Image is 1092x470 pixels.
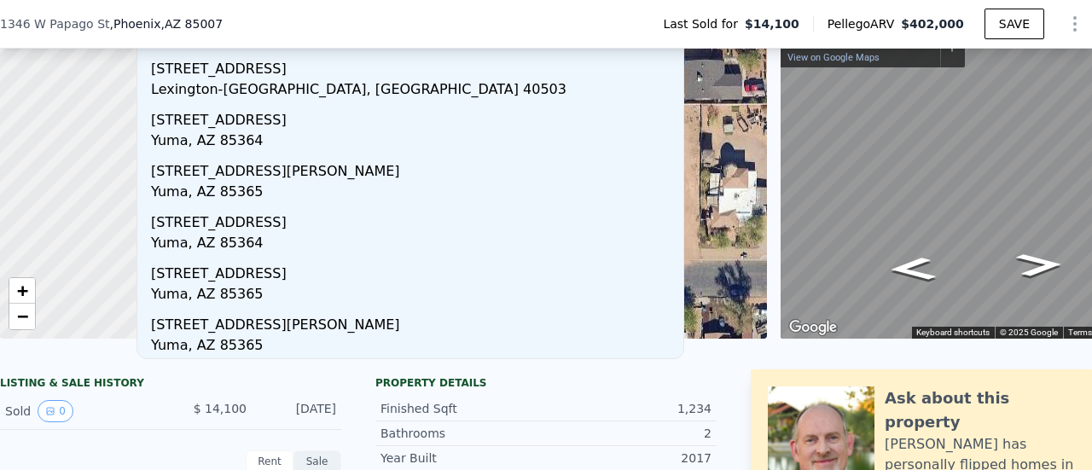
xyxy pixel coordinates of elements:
[745,15,799,32] span: $14,100
[194,402,247,415] span: $ 14,100
[546,450,712,467] div: 2017
[869,252,956,287] path: Go West, W Papago St
[151,233,677,257] div: Yuma, AZ 85364
[901,17,964,31] span: $402,000
[151,131,677,154] div: Yuma, AZ 85364
[38,400,73,422] button: View historical data
[151,79,677,103] div: Lexington-[GEOGRAPHIC_DATA], [GEOGRAPHIC_DATA] 40503
[1068,328,1092,337] a: Terms (opens in new tab)
[151,308,677,335] div: [STREET_ADDRESS][PERSON_NAME]
[151,206,677,233] div: [STREET_ADDRESS]
[828,15,902,32] span: Pellego ARV
[260,400,336,422] div: [DATE]
[17,280,28,301] span: +
[787,52,880,63] a: View on Google Maps
[785,316,841,339] a: Open this area in Google Maps (opens a new window)
[9,278,35,304] a: Zoom in
[663,15,745,32] span: Last Sold for
[151,52,677,79] div: [STREET_ADDRESS]
[5,400,157,422] div: Sold
[380,450,546,467] div: Year Built
[151,154,677,182] div: [STREET_ADDRESS][PERSON_NAME]
[151,257,677,284] div: [STREET_ADDRESS]
[1000,328,1058,337] span: © 2025 Google
[785,316,841,339] img: Google
[110,15,224,32] span: , Phoenix
[985,9,1044,39] button: SAVE
[9,304,35,329] a: Zoom out
[151,103,677,131] div: [STREET_ADDRESS]
[996,247,1083,282] path: Go East, W Papago St
[151,182,677,206] div: Yuma, AZ 85365
[380,425,546,442] div: Bathrooms
[1058,7,1092,41] button: Show Options
[151,335,677,359] div: Yuma, AZ 85365
[17,305,28,327] span: −
[546,425,712,442] div: 2
[546,400,712,417] div: 1,234
[375,376,717,390] div: Property details
[161,17,224,31] span: , AZ 85007
[885,386,1075,434] div: Ask about this property
[916,327,990,339] button: Keyboard shortcuts
[151,284,677,308] div: Yuma, AZ 85365
[380,400,546,417] div: Finished Sqft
